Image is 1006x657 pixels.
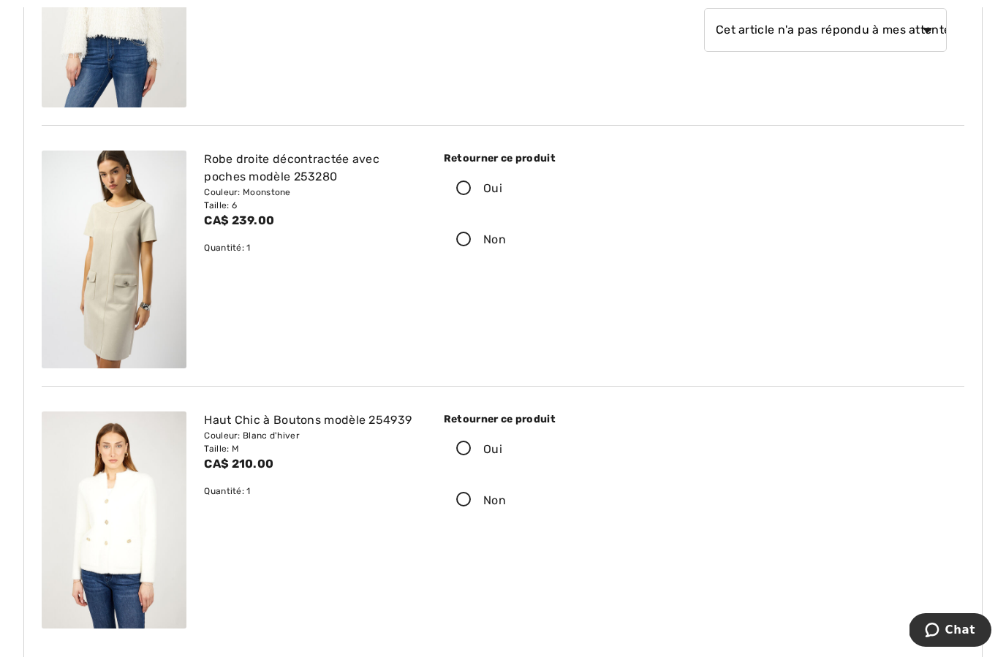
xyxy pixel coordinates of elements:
[444,427,687,472] label: Oui
[42,151,186,368] img: joseph-ribkoff-dresses-jumpsuits-moonstone_253280c_1_5815_search.jpg
[444,217,687,262] label: Non
[204,199,417,212] div: Taille: 6
[444,411,687,427] div: Retourner ce produit
[204,429,417,442] div: Couleur: Blanc d'hiver
[204,241,417,254] div: Quantité: 1
[204,151,417,186] div: Robe droite décontractée avec poches modèle 253280
[444,478,687,523] label: Non
[444,166,687,211] label: Oui
[444,151,687,166] div: Retourner ce produit
[909,613,991,650] iframe: Ouvre un widget dans lequel vous pouvez chatter avec l’un de nos agents
[42,411,186,628] img: frank-lyman-sweaters-cardigans-winter-white_254939_1_86ab_search.jpg
[204,411,417,429] div: Haut Chic à Boutons modèle 254939
[204,186,417,199] div: Couleur: Moonstone
[204,212,417,229] div: CA$ 239.00
[204,442,417,455] div: Taille: M
[204,455,417,473] div: CA$ 210.00
[204,485,417,498] div: Quantité: 1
